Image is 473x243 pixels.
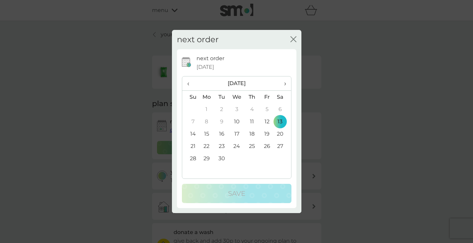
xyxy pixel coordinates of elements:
[199,103,214,115] td: 1
[214,115,229,128] td: 9
[260,115,275,128] td: 12
[229,91,244,103] th: We
[244,128,259,140] td: 18
[182,91,199,103] th: Su
[182,184,291,203] button: Save
[182,128,199,140] td: 14
[214,128,229,140] td: 16
[214,152,229,165] td: 30
[182,115,199,128] td: 7
[279,76,286,90] span: ›
[274,103,291,115] td: 6
[199,115,214,128] td: 8
[260,91,275,103] th: Fr
[244,115,259,128] td: 11
[199,152,214,165] td: 29
[244,140,259,152] td: 25
[199,128,214,140] td: 15
[229,128,244,140] td: 17
[214,140,229,152] td: 23
[197,63,214,71] span: [DATE]
[274,91,291,103] th: Sa
[199,76,275,91] th: [DATE]
[290,36,296,43] button: close
[182,140,199,152] td: 21
[228,188,245,199] p: Save
[260,103,275,115] td: 5
[274,140,291,152] td: 27
[214,91,229,103] th: Tu
[260,140,275,152] td: 26
[229,140,244,152] td: 24
[244,91,259,103] th: Th
[260,128,275,140] td: 19
[177,35,219,45] h2: next order
[274,115,291,128] td: 13
[199,91,214,103] th: Mo
[274,128,291,140] td: 20
[187,76,194,90] span: ‹
[197,54,224,63] p: next order
[182,152,199,165] td: 28
[199,140,214,152] td: 22
[244,103,259,115] td: 4
[214,103,229,115] td: 2
[229,115,244,128] td: 10
[229,103,244,115] td: 3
